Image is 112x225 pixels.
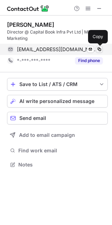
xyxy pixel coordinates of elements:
img: ContactOut v5.3.10 [7,4,49,13]
button: Send email [7,112,108,124]
button: Notes [7,160,108,170]
button: Find work email [7,146,108,156]
span: [EMAIL_ADDRESS][DOMAIN_NAME] [17,46,98,53]
div: Director @ Capital Book Infra Pvt Ltd | MBA in Marketing [7,29,108,42]
span: Add to email campaign [19,132,75,138]
button: Add to email campaign [7,129,108,141]
span: Notes [18,162,105,168]
button: save-profile-one-click [7,78,108,91]
button: AI write personalized message [7,95,108,108]
div: Save to List / ATS / CRM [19,81,95,87]
span: Send email [19,115,46,121]
button: Reveal Button [75,57,103,64]
span: AI write personalized message [19,98,94,104]
span: Find work email [18,147,105,154]
div: [PERSON_NAME] [7,21,54,28]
